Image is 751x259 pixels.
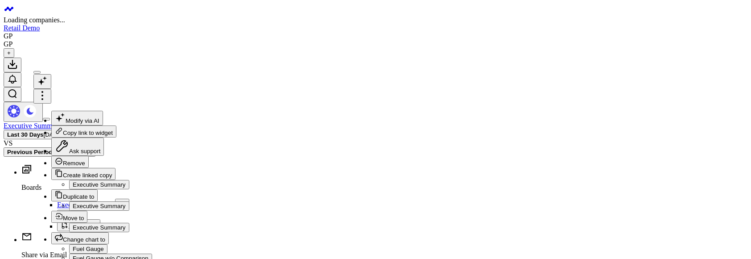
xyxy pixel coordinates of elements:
button: Copy link to widget [51,125,116,138]
p: Boards [21,184,747,192]
b: Previous Period [7,149,52,155]
button: Last 30 Days[DATE]-[DATE] [4,130,87,139]
button: Open search [4,87,21,102]
div: GP [4,32,12,40]
button: Ask support [51,138,104,156]
a: Executive Summary [4,122,62,129]
button: Create linked copy [51,168,116,180]
b: Last 30 Days [7,131,44,138]
button: Executive Summary [69,180,129,189]
p: Share via Email [21,251,747,259]
a: Retail Demo [4,24,40,32]
button: + [4,48,14,58]
button: Executive Summary [69,223,129,232]
button: Modify via AI [51,111,103,125]
button: Change chart to [51,232,109,244]
div: Loading companies... [4,16,747,24]
button: Move to [51,211,87,223]
div: GP [4,40,12,48]
button: Previous Period[DATE]-[DATE] [4,147,95,157]
button: Duplicate to [51,189,98,201]
span: + [7,50,11,56]
div: VS [4,139,747,147]
button: Fuel Gauge [69,244,107,254]
button: Executive Summary [69,201,129,211]
button: Remove [51,156,89,168]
